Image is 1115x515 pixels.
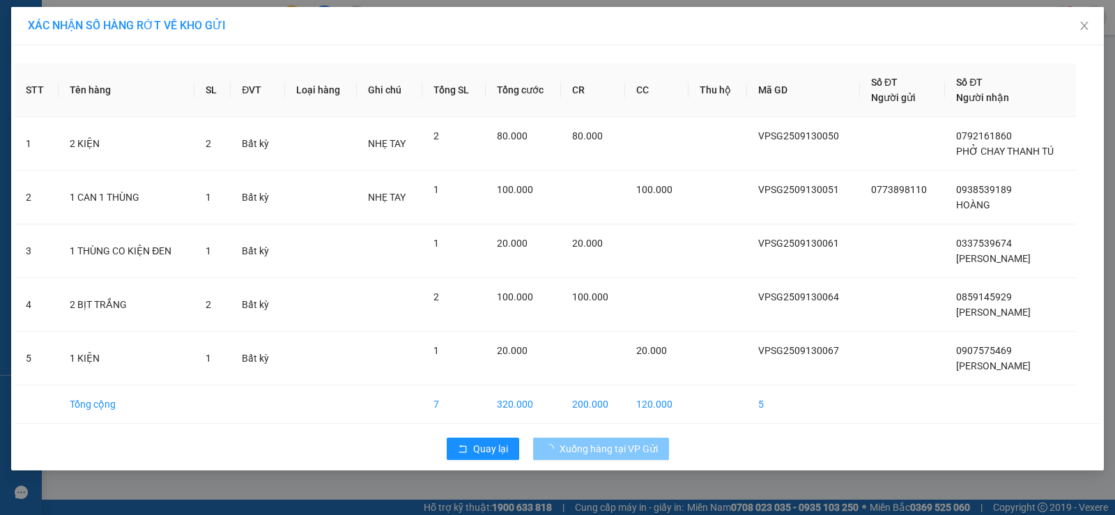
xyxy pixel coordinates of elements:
[15,171,59,224] td: 2
[533,438,669,460] button: Xuống hàng tại VP Gửi
[956,146,1054,157] span: PHỞ CHAY THANH TÚ
[231,224,285,278] td: Bất kỳ
[625,385,689,424] td: 120.000
[758,184,839,195] span: VPSG2509130051
[206,245,211,256] span: 1
[956,345,1012,356] span: 0907575469
[497,291,533,302] span: 100.000
[458,444,468,455] span: rollback
[871,92,916,103] span: Người gửi
[59,224,194,278] td: 1 THÙNG CO KIỆN ĐEN
[433,238,439,249] span: 1
[871,77,898,88] span: Số ĐT
[747,63,860,117] th: Mã GD
[689,63,747,117] th: Thu hộ
[625,63,689,117] th: CC
[433,291,439,302] span: 2
[956,92,1009,103] span: Người nhận
[368,138,406,149] span: NHẸ TAY
[473,441,508,456] span: Quay lại
[206,192,211,203] span: 1
[956,253,1031,264] span: [PERSON_NAME]
[206,138,211,149] span: 2
[15,117,59,171] td: 1
[59,385,194,424] td: Tổng cộng
[497,345,528,356] span: 20.000
[747,385,860,424] td: 5
[572,130,603,141] span: 80.000
[1079,20,1090,31] span: close
[59,117,194,171] td: 2 KIỆN
[194,63,231,117] th: SL
[758,345,839,356] span: VPSG2509130067
[285,63,357,117] th: Loại hàng
[231,117,285,171] td: Bất kỳ
[497,184,533,195] span: 100.000
[758,130,839,141] span: VPSG2509130050
[758,238,839,249] span: VPSG2509130061
[59,63,194,117] th: Tên hàng
[561,63,625,117] th: CR
[497,238,528,249] span: 20.000
[486,385,561,424] td: 320.000
[231,63,285,117] th: ĐVT
[447,438,519,460] button: rollbackQuay lại
[15,63,59,117] th: STT
[206,299,211,310] span: 2
[956,360,1031,371] span: [PERSON_NAME]
[59,171,194,224] td: 1 CAN 1 THÙNG
[15,224,59,278] td: 3
[486,63,561,117] th: Tổng cước
[636,184,672,195] span: 100.000
[206,353,211,364] span: 1
[15,278,59,332] td: 4
[956,291,1012,302] span: 0859145929
[357,63,422,117] th: Ghi chú
[59,332,194,385] td: 1 KIỆN
[368,192,406,203] span: NHẸ TAY
[956,130,1012,141] span: 0792161860
[433,345,439,356] span: 1
[231,332,285,385] td: Bất kỳ
[572,291,608,302] span: 100.000
[544,444,560,454] span: loading
[422,63,486,117] th: Tổng SL
[956,184,1012,195] span: 0938539189
[956,307,1031,318] span: [PERSON_NAME]
[433,130,439,141] span: 2
[636,345,667,356] span: 20.000
[758,291,839,302] span: VPSG2509130064
[1065,7,1104,46] button: Close
[561,385,625,424] td: 200.000
[231,278,285,332] td: Bất kỳ
[59,278,194,332] td: 2 BỊT TRẮNG
[560,441,658,456] span: Xuống hàng tại VP Gửi
[956,199,990,210] span: HOÀNG
[956,77,983,88] span: Số ĐT
[433,184,439,195] span: 1
[422,385,486,424] td: 7
[231,171,285,224] td: Bất kỳ
[28,19,226,32] span: XÁC NHẬN SỐ HÀNG RỚT VỀ KHO GỬI
[497,130,528,141] span: 80.000
[956,238,1012,249] span: 0337539674
[15,332,59,385] td: 5
[572,238,603,249] span: 20.000
[871,184,927,195] span: 0773898110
